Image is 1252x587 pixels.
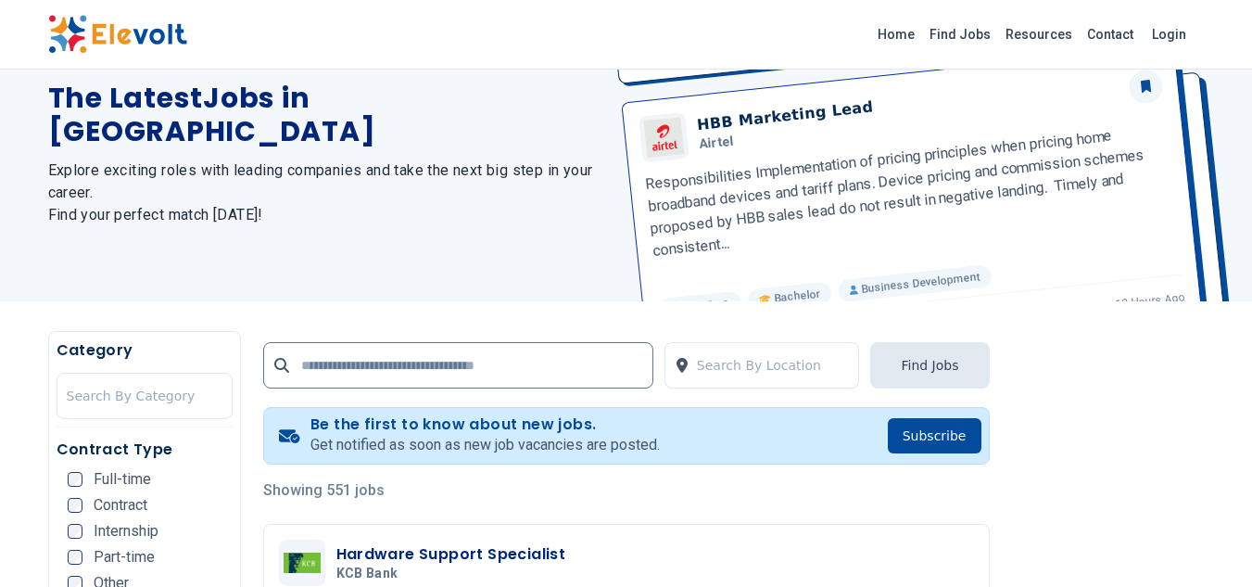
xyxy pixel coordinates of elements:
[1141,16,1197,53] a: Login
[870,342,989,389] button: Find Jobs
[888,418,981,453] button: Subscribe
[284,553,321,573] img: KCB Bank
[94,524,158,539] span: Internship
[1159,498,1252,587] iframe: Chat Widget
[336,566,398,582] span: KCB Bank
[68,550,82,565] input: Part-time
[48,82,604,148] h1: The Latest Jobs in [GEOGRAPHIC_DATA]
[68,472,82,487] input: Full-time
[94,550,155,565] span: Part-time
[998,19,1080,49] a: Resources
[870,19,922,49] a: Home
[336,543,566,566] h3: Hardware Support Specialist
[94,472,151,487] span: Full-time
[68,498,82,513] input: Contract
[1080,19,1141,49] a: Contact
[94,498,147,513] span: Contract
[310,415,660,434] h4: Be the first to know about new jobs.
[48,160,604,226] h2: Explore exciting roles with leading companies and take the next big step in your career. Find you...
[922,19,998,49] a: Find Jobs
[310,434,660,456] p: Get notified as soon as new job vacancies are posted.
[57,339,233,362] h5: Category
[68,524,82,539] input: Internship
[48,15,187,54] img: Elevolt
[263,479,990,502] p: Showing 551 jobs
[57,439,233,461] h5: Contract Type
